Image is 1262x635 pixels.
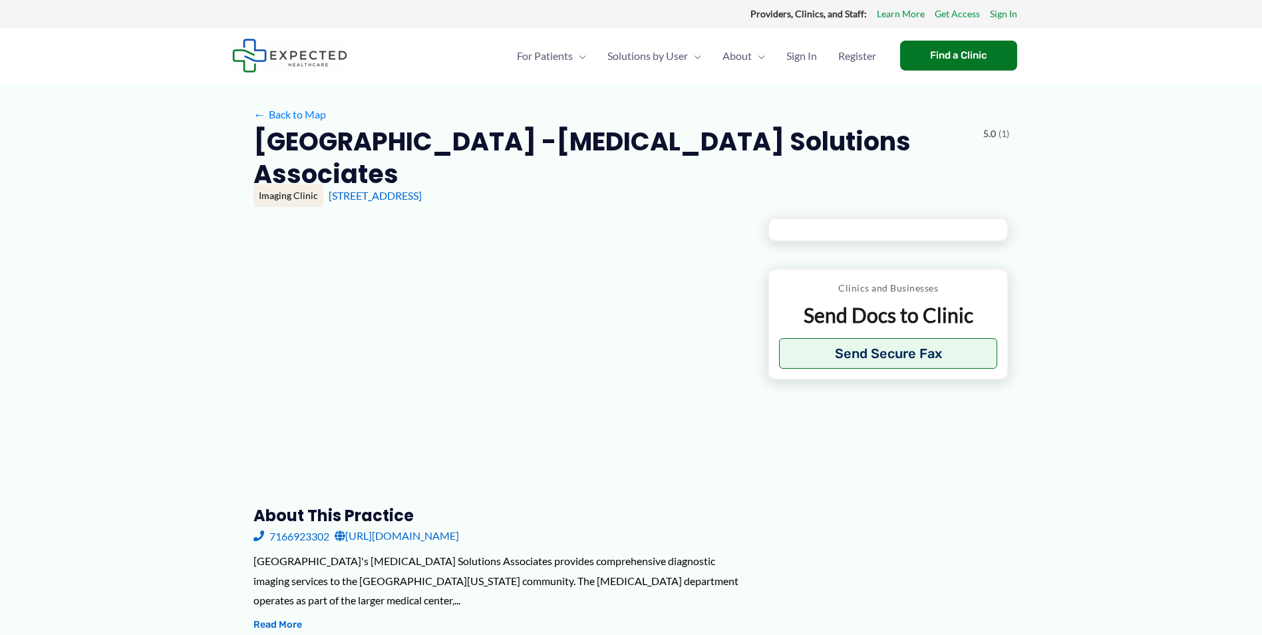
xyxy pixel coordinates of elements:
[573,33,586,79] span: Menu Toggle
[335,526,459,546] a: [URL][DOMAIN_NAME]
[688,33,701,79] span: Menu Toggle
[253,505,746,526] h3: About this practice
[232,39,347,73] img: Expected Healthcare Logo - side, dark font, small
[779,302,998,328] p: Send Docs to Clinic
[900,41,1017,71] a: Find a Clinic
[877,5,925,23] a: Learn More
[983,125,996,142] span: 5.0
[253,125,973,191] h2: [GEOGRAPHIC_DATA] -[MEDICAL_DATA] Solutions Associates
[253,184,323,207] div: Imaging Clinic
[999,125,1009,142] span: (1)
[253,617,302,633] button: Read More
[776,33,828,79] a: Sign In
[828,33,887,79] a: Register
[935,5,980,23] a: Get Access
[779,338,998,369] button: Send Secure Fax
[253,108,266,120] span: ←
[838,33,876,79] span: Register
[779,280,998,297] p: Clinics and Businesses
[597,33,712,79] a: Solutions by UserMenu Toggle
[990,5,1017,23] a: Sign In
[253,105,326,124] a: ←Back to Map
[506,33,887,79] nav: Primary Site Navigation
[506,33,597,79] a: For PatientsMenu Toggle
[722,33,752,79] span: About
[253,551,746,610] div: [GEOGRAPHIC_DATA]'s [MEDICAL_DATA] Solutions Associates provides comprehensive diagnostic imaging...
[752,33,765,79] span: Menu Toggle
[253,526,329,546] a: 7166923302
[750,8,867,19] strong: Providers, Clinics, and Staff:
[607,33,688,79] span: Solutions by User
[329,189,422,202] a: [STREET_ADDRESS]
[517,33,573,79] span: For Patients
[712,33,776,79] a: AboutMenu Toggle
[786,33,817,79] span: Sign In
